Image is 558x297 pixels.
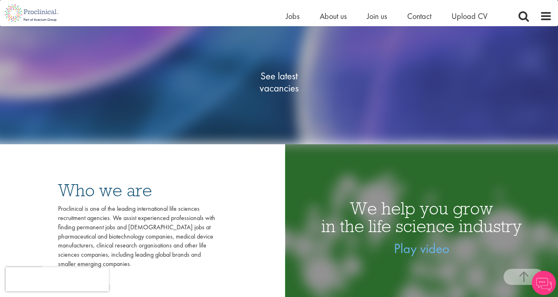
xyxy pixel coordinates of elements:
a: Upload CV [452,11,487,21]
a: Join us [367,11,387,21]
a: Jobs [286,11,300,21]
a: Contact [407,11,431,21]
img: Chatbot [532,271,556,295]
a: Play video [394,240,450,257]
h1: We help you grow in the life science industry [285,199,558,235]
a: See latestvacancies [239,38,319,127]
a: About us [320,11,347,21]
span: See latest vacancies [239,70,319,94]
div: Proclinical is one of the leading international life sciences recruitment agencies. We assist exp... [58,204,215,269]
iframe: reCAPTCHA [6,267,109,291]
h3: Who we are [58,181,215,199]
